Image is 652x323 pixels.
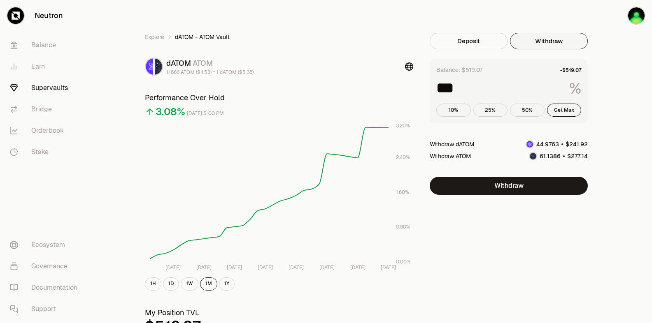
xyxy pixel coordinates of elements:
[436,66,482,74] div: Balance: $519.07
[3,35,89,56] a: Balance
[430,140,474,148] div: Withdraw dATOM
[473,104,508,117] button: 25%
[145,33,164,41] a: Explore
[3,56,89,77] a: Earn
[396,224,410,230] tspan: 0.80%
[163,277,179,291] button: 1D
[3,234,89,256] a: Ecosystem
[196,264,212,271] tspan: [DATE]
[510,104,545,117] button: 50%
[3,141,89,163] a: Stake
[430,152,471,160] div: Withdraw ATOM
[319,264,335,271] tspan: [DATE]
[3,277,89,298] a: Documentation
[547,104,582,117] button: Get Max
[3,99,89,120] a: Bridge
[227,264,242,271] tspan: [DATE]
[165,264,181,271] tspan: [DATE]
[3,120,89,141] a: Orderbook
[396,189,409,196] tspan: 1.60%
[175,33,230,41] span: dATOM - ATOM Vault
[350,264,366,271] tspan: [DATE]
[3,77,89,99] a: Supervaults
[430,177,588,195] button: Withdraw
[526,141,533,148] img: dATOM Logo
[381,264,396,271] tspan: [DATE]
[181,277,198,291] button: 1W
[569,81,581,97] span: %
[156,105,185,118] div: 3.08%
[145,92,413,104] h3: Performance Over Hold
[145,33,413,41] nav: breadcrumb
[258,264,273,271] tspan: [DATE]
[510,33,588,49] button: Withdraw
[187,109,224,118] div: [DATE] 5:00 PM
[219,277,235,291] button: 1Y
[396,258,411,265] tspan: 0.00%
[166,69,254,76] div: 1.1866 ATOM ($4.53) = 1 dATOM ($5.38)
[396,122,410,129] tspan: 3.20%
[155,58,162,75] img: ATOM Logo
[193,58,213,68] span: ATOM
[530,153,536,159] img: ATOM Logo
[289,264,304,271] tspan: [DATE]
[146,58,153,75] img: dATOM Logo
[145,307,413,318] h3: My Position TVL
[200,277,217,291] button: 1M
[628,7,645,24] img: Blue Ledger
[145,277,161,291] button: 1H
[436,104,471,117] button: 10%
[3,298,89,320] a: Support
[166,58,254,69] div: dATOM
[3,256,89,277] a: Governance
[430,33,508,49] button: Deposit
[396,154,410,161] tspan: 2.40%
